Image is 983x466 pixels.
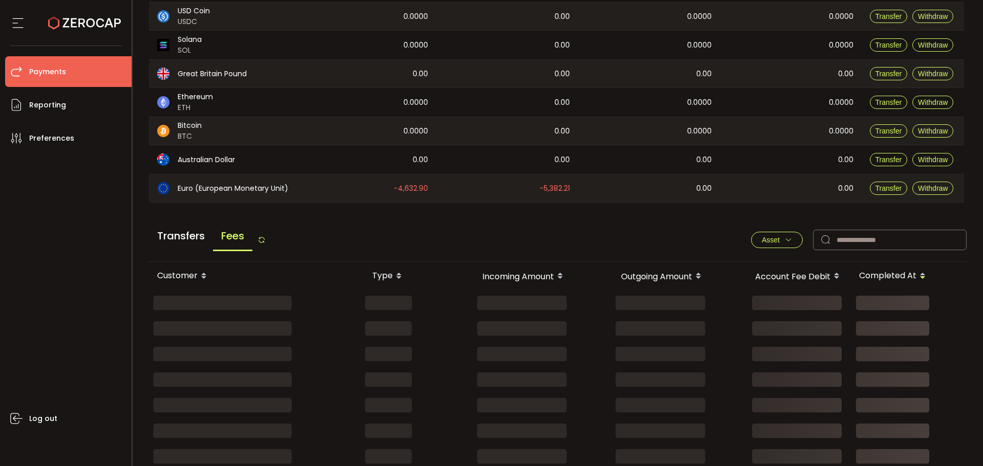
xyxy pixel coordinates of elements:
span: 0.0000 [687,39,712,51]
span: 0.0000 [829,125,853,137]
span: 0.0000 [403,97,428,108]
span: Fees [213,222,252,251]
span: 0.00 [554,39,570,51]
img: eth_portfolio.svg [157,96,169,108]
span: Withdraw [918,184,948,192]
span: Log out [29,411,57,426]
span: Preferences [29,131,74,146]
span: Transfer [875,156,902,164]
img: sol_portfolio.png [157,39,169,51]
span: Transfer [875,184,902,192]
span: 0.0000 [403,11,428,23]
button: Withdraw [912,124,953,138]
span: 0.0000 [687,125,712,137]
span: 0.00 [554,97,570,108]
button: Withdraw [912,10,953,23]
span: USDC [178,16,210,27]
span: Transfer [875,127,902,135]
span: 0.0000 [829,11,853,23]
span: 0.00 [696,154,712,166]
span: 0.00 [696,183,712,194]
div: Completed At [851,268,964,285]
img: eur_portfolio.svg [157,182,169,194]
span: Reporting [29,98,66,113]
div: Account Fee Debit [713,268,851,285]
span: Withdraw [918,127,948,135]
span: -5,382.21 [540,183,570,194]
span: Asset [762,236,780,244]
div: Incoming Amount [436,268,574,285]
span: Withdraw [918,70,948,78]
img: btc_portfolio.svg [157,125,169,137]
span: 0.00 [838,183,853,194]
button: Withdraw [912,153,953,166]
img: aud_portfolio.svg [157,153,169,166]
span: BTC [178,131,202,142]
span: Great Britain Pound [178,69,247,79]
span: 0.0000 [403,125,428,137]
span: Australian Dollar [178,154,235,165]
span: Transfer [875,41,902,49]
img: usdc_portfolio.svg [157,10,169,23]
span: 0.00 [838,68,853,80]
span: Solana [178,34,202,45]
span: Payments [29,64,66,79]
button: Transfer [870,96,908,109]
span: 0.00 [554,11,570,23]
span: 0.00 [696,68,712,80]
div: Outgoing Amount [574,268,713,285]
span: 0.0000 [403,39,428,51]
span: 0.0000 [687,97,712,108]
span: Transfer [875,12,902,20]
span: 0.0000 [829,39,853,51]
span: Transfer [875,70,902,78]
button: Withdraw [912,67,953,80]
span: ETH [178,102,213,113]
span: Withdraw [918,98,948,106]
button: Withdraw [912,182,953,195]
span: SOL [178,45,202,56]
span: 0.00 [554,68,570,80]
button: Transfer [870,182,908,195]
img: gbp_portfolio.svg [157,68,169,80]
div: Type [364,268,436,285]
span: Withdraw [918,41,948,49]
button: Asset [751,232,803,248]
button: Transfer [870,124,908,138]
button: Withdraw [912,96,953,109]
span: 0.0000 [829,97,853,108]
span: 0.00 [554,154,570,166]
span: -4,632.90 [394,183,428,194]
span: 0.00 [838,154,853,166]
span: Withdraw [918,12,948,20]
button: Withdraw [912,38,953,52]
span: 0.00 [554,125,570,137]
span: 0.00 [413,154,428,166]
span: Transfer [875,98,902,106]
span: USD Coin [178,6,210,16]
span: Transfers [149,222,213,250]
button: Transfer [870,153,908,166]
span: Withdraw [918,156,948,164]
span: 0.00 [413,68,428,80]
button: Transfer [870,67,908,80]
iframe: Chat Widget [932,417,983,466]
span: 0.0000 [687,11,712,23]
span: Euro (European Monetary Unit) [178,183,288,194]
span: Bitcoin [178,120,202,131]
span: Ethereum [178,92,213,102]
button: Transfer [870,38,908,52]
div: Customer [149,268,364,285]
button: Transfer [870,10,908,23]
